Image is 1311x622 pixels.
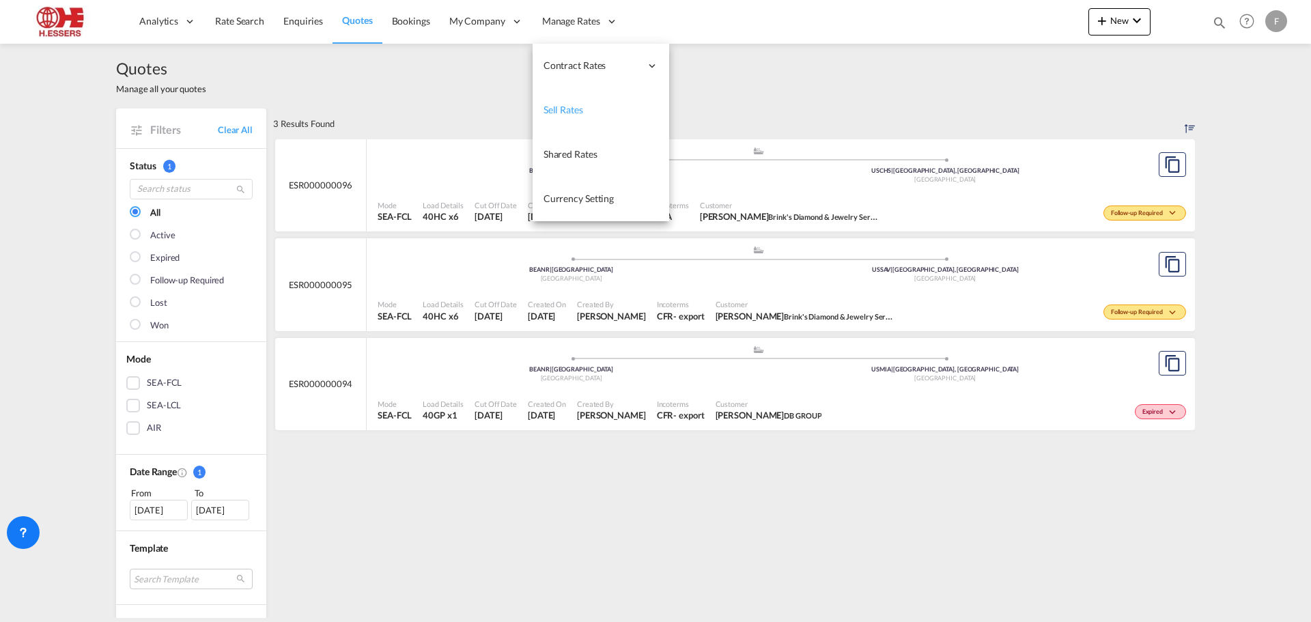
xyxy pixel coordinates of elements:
[550,266,552,273] span: |
[378,299,412,309] span: Mode
[716,299,893,309] span: Customer
[1111,308,1166,317] span: Follow-up Required
[1164,256,1181,272] md-icon: assets/icons/custom/copyQuote.svg
[750,147,767,154] md-icon: assets/icons/custom/ship-fill.svg
[378,310,412,322] span: SEA-FCL
[700,200,877,210] span: Customer
[126,399,256,412] md-checkbox: SEA-LCL
[163,160,175,173] span: 1
[871,365,1019,373] span: USMIA [GEOGRAPHIC_DATA], [GEOGRAPHIC_DATA]
[544,148,597,160] span: Shared Rates
[116,57,206,79] span: Quotes
[750,246,767,253] md-icon: assets/icons/custom/ship-fill.svg
[193,486,253,500] div: To
[1159,152,1186,177] button: Copy Quote
[891,167,893,174] span: |
[1094,12,1110,29] md-icon: icon-plus 400-fg
[236,184,246,195] md-icon: icon-magnify
[423,210,464,223] span: 40HC x 6
[378,409,412,421] span: SEA-FCL
[150,274,224,287] div: Follow-up Required
[673,310,704,322] div: - export
[528,310,566,322] span: 3 Sep 2025
[528,409,566,421] span: 13 Aug 2025
[392,15,430,27] span: Bookings
[475,210,517,223] span: 3 Sep 2025
[544,104,583,115] span: Sell Rates
[275,139,1195,232] div: ESR000000096 assets/icons/custom/ship-fill.svgassets/icons/custom/roll-o-plane.svgOriginAntwerp B...
[289,279,353,291] span: ESR000000095
[218,124,253,136] a: Clear All
[657,310,705,322] div: CFR export
[116,83,206,95] span: Manage all your quotes
[700,210,877,223] span: Jan Huybrechts Brink's Diamond & Jewelry Services bv
[130,466,177,477] span: Date Range
[126,376,256,390] md-checkbox: SEA-FCL
[533,132,669,177] a: Shared Rates
[215,15,264,27] span: Rate Search
[147,376,182,390] div: SEA-FCL
[449,14,505,28] span: My Company
[475,299,517,309] span: Cut Off Date
[1265,10,1287,32] div: F
[423,200,464,210] span: Load Details
[529,365,613,373] span: BEANR [GEOGRAPHIC_DATA]
[542,14,600,28] span: Manage Rates
[914,374,976,382] span: [GEOGRAPHIC_DATA]
[1094,15,1145,26] span: New
[289,179,353,191] span: ESR000000096
[130,486,253,520] span: From To [DATE][DATE]
[275,338,1195,431] div: ESR000000094 assets/icons/custom/ship-fill.svgassets/icons/custom/roll-o-plane.svgOriginAntwerp B...
[147,399,181,412] div: SEA-LCL
[475,409,517,421] span: 13 Aug 2025
[871,167,1019,174] span: USCHS [GEOGRAPHIC_DATA], [GEOGRAPHIC_DATA]
[126,353,151,365] span: Mode
[657,409,674,421] div: CFR
[130,542,168,554] span: Template
[1185,109,1195,139] div: Sort by: Created On
[1166,309,1183,317] md-icon: icon-chevron-down
[577,299,646,309] span: Created By
[657,409,705,421] div: CFR export
[872,266,1019,273] span: USSAV [GEOGRAPHIC_DATA], [GEOGRAPHIC_DATA]
[533,177,669,221] a: Currency Setting
[191,500,249,520] div: [DATE]
[528,299,566,309] span: Created On
[768,211,896,222] span: Brink's Diamond & Jewelry Services bv
[273,109,335,139] div: 3 Results Found
[289,378,353,390] span: ESR000000094
[139,14,178,28] span: Analytics
[475,310,517,322] span: 3 Sep 2025
[657,200,689,210] span: Incoterms
[657,299,705,309] span: Incoterms
[150,122,218,137] span: Filters
[914,175,976,183] span: [GEOGRAPHIC_DATA]
[673,409,704,421] div: - export
[528,210,566,223] span: 3 Sep 2025
[150,206,160,220] div: All
[147,421,161,435] div: AIR
[130,159,253,173] div: Status 1
[541,274,602,282] span: [GEOGRAPHIC_DATA]
[657,399,705,409] span: Incoterms
[150,319,169,333] div: Won
[1166,409,1183,416] md-icon: icon-chevron-down
[150,296,167,310] div: Lost
[423,310,464,322] span: 40HC x 6
[193,466,206,479] span: 1
[475,399,517,409] span: Cut Off Date
[1103,206,1186,221] div: Change Status Here
[544,193,614,204] span: Currency Setting
[529,167,613,174] span: BEANR [GEOGRAPHIC_DATA]
[716,399,822,409] span: Customer
[1235,10,1258,33] span: Help
[423,399,464,409] span: Load Details
[784,311,912,322] span: Brink's Diamond & Jewelry Services bv
[283,15,323,27] span: Enquiries
[1235,10,1265,34] div: Help
[126,421,256,435] md-checkbox: AIR
[528,200,566,210] span: Created On
[1159,351,1186,376] button: Copy Quote
[342,14,372,26] span: Quotes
